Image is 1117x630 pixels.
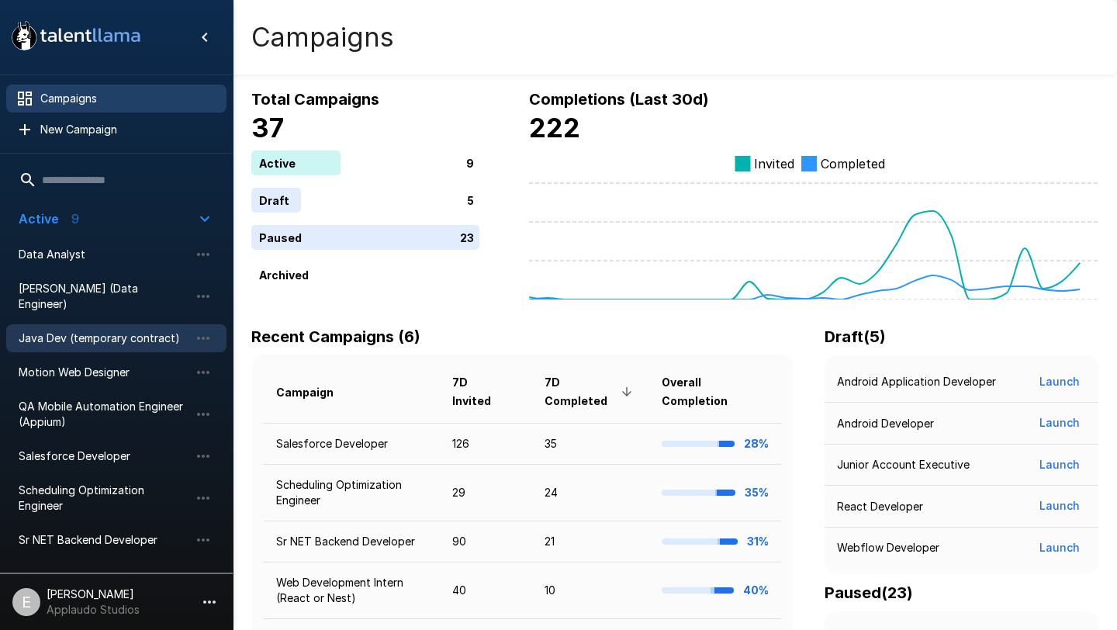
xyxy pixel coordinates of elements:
[532,562,648,619] td: 10
[440,562,532,619] td: 40
[532,521,648,562] td: 21
[532,465,648,521] td: 24
[1033,368,1086,396] button: Launch
[825,327,886,346] b: Draft ( 5 )
[837,540,939,556] p: Webflow Developer
[743,583,769,597] b: 40%
[440,521,532,562] td: 90
[251,112,284,144] b: 37
[1033,451,1086,479] button: Launch
[532,423,648,464] td: 35
[529,90,709,109] b: Completions (Last 30d)
[452,373,520,410] span: 7D Invited
[467,192,474,208] p: 5
[264,465,440,521] td: Scheduling Optimization Engineer
[825,583,913,602] b: Paused ( 23 )
[745,486,769,499] b: 35%
[662,373,769,410] span: Overall Completion
[251,327,420,346] b: Recent Campaigns (6)
[747,535,769,548] b: 31%
[466,154,474,171] p: 9
[837,457,970,472] p: Junior Account Executive
[837,374,996,389] p: Android Application Developer
[276,383,354,402] span: Campaign
[440,465,532,521] td: 29
[251,90,379,109] b: Total Campaigns
[264,521,440,562] td: Sr NET Backend Developer
[264,562,440,619] td: Web Development Intern (React or Nest)
[837,416,934,431] p: Android Developer
[1033,534,1086,562] button: Launch
[744,437,769,450] b: 28%
[1033,409,1086,438] button: Launch
[440,423,532,464] td: 126
[837,499,923,514] p: React Developer
[251,21,394,54] h4: Campaigns
[1033,492,1086,521] button: Launch
[545,373,636,410] span: 7D Completed
[264,423,440,464] td: Salesforce Developer
[460,229,474,245] p: 23
[529,112,580,144] b: 222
